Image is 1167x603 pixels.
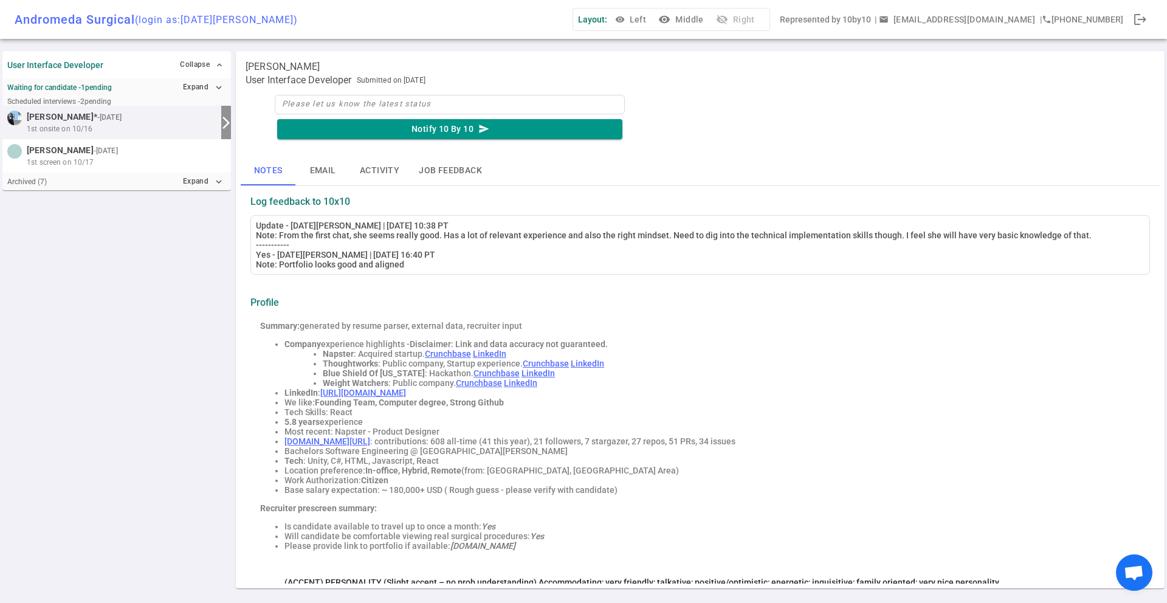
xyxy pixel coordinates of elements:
[241,156,295,185] button: Notes
[425,349,471,359] a: Crunchbase
[284,466,1140,475] li: Location preference: (from: [GEOGRAPHIC_DATA], [GEOGRAPHIC_DATA] Area)
[284,531,1140,541] li: Will candidate be comfortable viewing real surgical procedures:
[323,349,354,359] strong: Napster
[284,339,1140,349] li: experience highlights -
[260,321,1140,331] div: generated by resume parser, external data, recruiter input
[7,111,22,125] img: c71242d41979be291fd4fc4e6bf8b5af
[213,82,224,93] i: expand_more
[450,541,515,551] em: [DOMAIN_NAME]
[357,74,425,86] span: Submitted on [DATE]
[180,78,226,96] button: Expandexpand_more
[277,119,622,139] button: Notify 10 By 10send
[1042,15,1052,24] i: phone
[658,13,670,26] i: visibility
[7,83,112,92] strong: Waiting for candidate - 1 pending
[94,145,118,156] small: - [DATE]
[323,378,388,388] strong: Weight Watchers
[213,176,224,187] i: expand_more
[876,9,1040,31] button: Open a message box
[656,9,708,31] button: visibilityMiddle
[284,427,1140,436] li: Most recent: Napster - Product Designer
[361,475,388,485] strong: Citizen
[284,446,1140,456] li: Bachelors Software Engineering @ [GEOGRAPHIC_DATA][PERSON_NAME]
[241,156,1160,185] div: basic tabs example
[409,156,492,185] button: Job feedback
[219,115,233,130] i: arrow_forward_ios
[27,123,93,134] span: 1st onsite on 10/16
[295,156,350,185] button: Email
[284,577,999,587] span: (ACCENT) PERSONALITY (Slight accent – no prob understanding) Accommodating; very friendly; talkat...
[27,157,94,168] span: 1st screen on 10/17
[215,60,224,70] span: expand_less
[250,297,279,308] strong: Profile
[522,368,555,378] a: LinkedIn
[177,56,226,74] button: Collapse
[323,378,1140,388] li: : Public company.
[250,196,350,207] strong: Log feedback to 10x10
[284,339,321,349] strong: Company
[323,368,425,378] strong: Blue Shield Of [US_STATE]
[284,398,1140,407] li: We like:
[879,15,889,24] span: email
[284,417,1140,427] li: experience
[320,388,406,398] a: [URL][DOMAIN_NAME]
[612,9,651,31] button: Left
[571,359,604,368] a: LinkedIn
[246,74,352,86] span: User Interface Developer
[323,359,378,368] strong: Thoughtworks
[478,123,489,134] i: send
[523,359,569,368] a: Crunchbase
[180,173,226,190] button: Expandexpand_more
[481,522,495,531] em: Yes
[7,60,103,70] strong: User Interface Developer
[15,12,298,27] div: Andromeda Surgical
[135,14,298,26] span: (login as: [DATE][PERSON_NAME] )
[284,417,320,427] strong: 5.8 years
[284,407,1140,417] li: Tech Skills: React
[260,321,300,331] strong: Summary:
[7,177,47,186] small: Archived ( 7 )
[284,541,1140,551] li: Please provide link to portfolio if available:
[323,359,1140,368] li: : Public company, Startup experience.
[1116,554,1152,591] div: Open chat
[365,466,461,475] strong: In-office, Hybrid, Remote
[323,349,1140,359] li: : Acquired startup.
[7,144,22,159] img: 889e2a36596d4491deb53e1714da14bd
[530,531,544,541] em: Yes
[284,436,1140,446] li: : contributions: 608 all-time (41 this year), 21 followers, 7 stargazer, 27 repos, 51 PRs, 34 issues
[7,97,111,106] small: Scheduled interviews - 2 pending
[473,368,520,378] a: Crunchbase
[284,456,1140,466] li: : Unity, C#, HTML, Javascript, React
[323,368,1140,378] li: : Hackathon.
[27,111,94,123] span: [PERSON_NAME]
[27,144,94,157] span: [PERSON_NAME]
[284,388,1140,398] li: :
[1128,7,1152,32] div: Logout
[284,485,1140,495] li: Base salary expectation: ~ 180,000+ USD ( Rough guess - please verify with candidate)
[350,156,409,185] button: Activity
[780,9,1123,31] div: Represented by 10by10 | | [PHONE_NUMBER]
[246,61,320,73] span: [PERSON_NAME]
[1133,12,1148,27] span: logout
[315,398,504,407] strong: Founding Team, Computer degree, Strong Github
[284,522,1140,531] li: Is candidate available to travel up to once a month:
[97,112,122,123] small: - [DATE]
[504,378,537,388] a: LinkedIn
[578,15,607,24] span: Layout:
[456,378,502,388] a: Crunchbase
[284,456,303,466] strong: Tech
[256,221,1145,269] div: Update - [DATE][PERSON_NAME] | [DATE] 10:38 PT Note: From the first chat, she seems really good. ...
[410,339,608,349] span: Disclaimer: Link and data accuracy not guaranteed.
[615,15,625,24] span: visibility
[260,503,377,513] strong: Recruiter prescreen summary:
[284,388,318,398] strong: LinkedIn
[473,349,506,359] a: LinkedIn
[284,475,1140,485] li: Work Authorization:
[284,436,370,446] a: [DOMAIN_NAME][URL]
